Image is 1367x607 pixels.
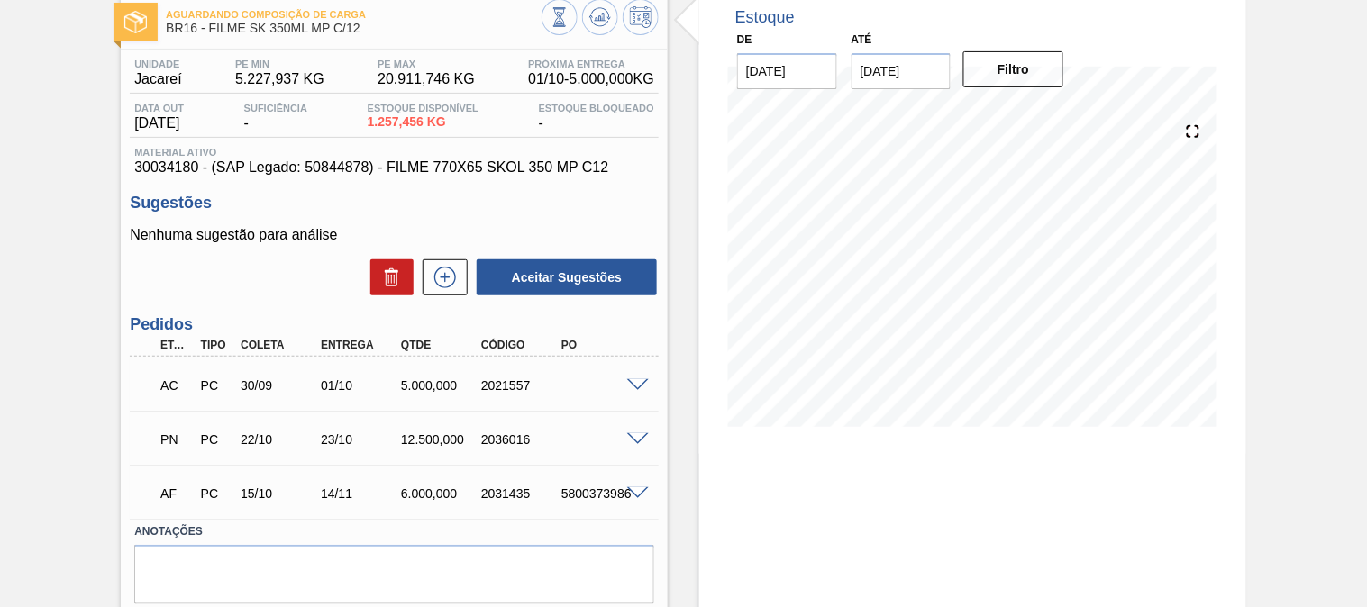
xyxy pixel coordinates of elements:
span: Aguardando Composição de Carga [166,9,542,20]
p: AF [160,486,191,501]
h3: Pedidos [130,315,659,334]
h3: Sugestões [130,194,659,213]
span: 5.227,937 KG [235,71,324,87]
div: 12.500,000 [396,432,485,447]
span: 20.911,746 KG [378,71,475,87]
div: 5800373986 [557,486,645,501]
label: Anotações [134,519,654,545]
div: Tipo [196,339,236,351]
div: Pedido de Compra [196,486,236,501]
div: Aguardando Composição de Carga [156,366,196,405]
div: 14/11/2025 [316,486,405,501]
div: Aguardando Faturamento [156,474,196,513]
div: 6.000,000 [396,486,485,501]
div: 2021557 [477,378,565,393]
div: Pedido em Negociação [156,420,196,459]
div: 01/10/2025 [316,378,405,393]
div: Entrega [316,339,405,351]
p: PN [160,432,191,447]
div: 15/10/2025 [236,486,324,501]
span: [DATE] [134,115,184,131]
span: PE MAX [378,59,475,69]
button: Aceitar Sugestões [477,259,657,295]
span: Material ativo [134,147,654,158]
span: Estoque Disponível [368,103,478,113]
label: Até [852,33,872,46]
p: AC [160,378,191,393]
div: Qtde [396,339,485,351]
div: Estoque [735,8,795,27]
div: Nova sugestão [414,259,468,295]
p: Nenhuma sugestão para análise [130,227,659,243]
div: 22/10/2025 [236,432,324,447]
div: - [534,103,659,131]
div: Coleta [236,339,324,351]
div: 23/10/2025 [316,432,405,447]
button: Filtro [963,51,1063,87]
span: BR16 - FILME SK 350ML MP C/12 [166,22,542,35]
input: dd/mm/yyyy [852,53,952,89]
span: Unidade [134,59,181,69]
span: Estoque Bloqueado [539,103,654,113]
div: Etapa [156,339,196,351]
div: Pedido de Compra [196,378,236,393]
span: Data out [134,103,184,113]
img: Ícone [124,11,147,33]
span: Suficiência [244,103,307,113]
div: 30/09/2025 [236,378,324,393]
div: 2031435 [477,486,565,501]
span: Próxima Entrega [528,59,654,69]
div: Pedido de Compra [196,432,236,447]
input: dd/mm/yyyy [737,53,837,89]
div: Código [477,339,565,351]
div: PO [557,339,645,351]
div: 2036016 [477,432,565,447]
span: Jacareí [134,71,181,87]
span: 1.257,456 KG [368,115,478,129]
div: 5.000,000 [396,378,485,393]
div: Excluir Sugestões [361,259,414,295]
span: 01/10 - 5.000,000 KG [528,71,654,87]
div: - [240,103,312,131]
div: Aceitar Sugestões [468,258,659,297]
span: PE MIN [235,59,324,69]
span: 30034180 - (SAP Legado: 50844878) - FILME 770X65 SKOL 350 MP C12 [134,159,654,176]
label: De [737,33,752,46]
